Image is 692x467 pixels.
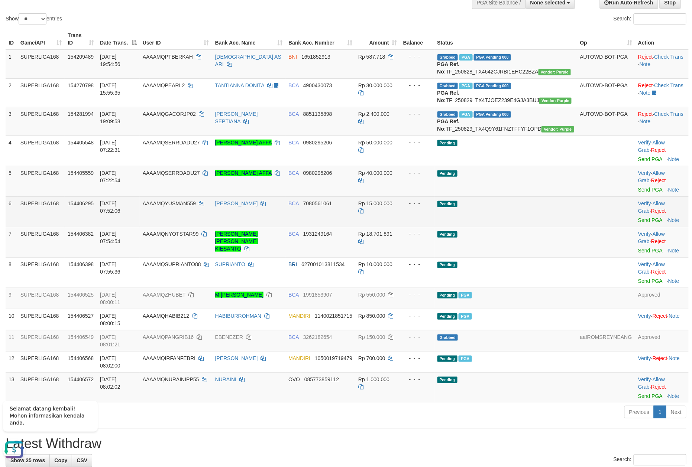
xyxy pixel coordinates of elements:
[6,227,17,257] td: 7
[100,231,120,244] span: [DATE] 07:54:54
[17,330,65,351] td: SUPERLIGA168
[215,140,272,146] a: [PERSON_NAME] AFFA
[100,140,120,153] span: [DATE] 07:22:31
[100,111,120,124] span: [DATE] 19:09:58
[668,248,679,254] a: Note
[6,13,62,25] label: Show entries
[653,313,667,319] a: Reject
[638,200,665,214] span: ·
[474,83,511,89] span: PGA Pending
[635,257,689,288] td: · ·
[10,12,84,32] span: Selamat datang kembali! Mohon informasikan kendala anda.
[654,54,684,60] a: Check Trans
[17,372,65,403] td: SUPERLIGA168
[68,111,94,117] span: 154281994
[19,13,46,25] select: Showentries
[614,13,686,25] label: Search:
[6,107,17,135] td: 3
[541,126,574,133] span: Vendor URL: https://trx4.1velocity.biz
[358,82,392,88] span: Rp 30.000.000
[303,111,332,117] span: Copy 8851135898 to clipboard
[315,355,352,361] span: Copy 1050019719479 to clipboard
[358,140,392,146] span: Rp 50.000.000
[651,384,666,390] a: Reject
[288,82,299,88] span: BCA
[638,376,665,390] a: Allow Grab
[638,140,665,153] a: Allow Grab
[654,82,684,88] a: Check Trans
[17,107,65,135] td: SUPERLIGA168
[100,200,120,214] span: [DATE] 07:52:06
[437,90,460,103] b: PGA Ref. No:
[301,261,345,267] span: Copy 627001013811534 to clipboard
[437,61,460,75] b: PGA Ref. No:
[17,257,65,288] td: SUPERLIGA168
[638,140,651,146] a: Verify
[651,147,666,153] a: Reject
[638,200,665,214] a: Allow Grab
[403,333,431,341] div: - - -
[65,29,97,50] th: Trans ID: activate to sort column ascending
[638,140,665,153] span: ·
[140,29,212,50] th: User ID: activate to sort column ascending
[437,262,457,268] span: Pending
[358,261,392,267] span: Rp 10.000.000
[358,200,392,206] span: Rp 15.000.000
[100,334,120,347] span: [DATE] 08:01:21
[635,196,689,227] td: · ·
[638,54,653,60] a: Reject
[669,313,680,319] a: Note
[100,376,120,390] span: [DATE] 08:02:02
[68,140,94,146] span: 154405548
[215,313,261,319] a: HABIBURROHMAN
[635,166,689,196] td: · ·
[539,98,572,104] span: Vendor URL: https://trx4.1velocity.biz
[638,261,665,275] a: Allow Grab
[403,82,431,89] div: - - -
[215,261,245,267] a: SUPRIANTO
[303,334,332,340] span: Copy 3262182654 to clipboard
[640,90,651,96] a: Note
[100,54,120,67] span: [DATE] 19:54:56
[651,177,666,183] a: Reject
[459,356,472,362] span: Marked by aafchoeunmanni
[459,292,472,298] span: Marked by aafandaneth
[6,309,17,330] td: 10
[143,313,189,319] span: AAAAMQHABIB212
[215,54,281,67] a: [DEMOGRAPHIC_DATA] AS ARI
[638,170,665,183] span: ·
[668,393,679,399] a: Note
[143,231,199,237] span: AAAAMQNYOTSTAR99
[100,170,120,183] span: [DATE] 07:22:54
[403,355,431,362] div: - - -
[668,217,679,223] a: Note
[288,261,297,267] span: BRI
[6,330,17,351] td: 11
[68,231,94,237] span: 154406382
[638,82,653,88] a: Reject
[68,200,94,206] span: 154406295
[635,78,689,107] td: · ·
[100,355,120,369] span: [DATE] 08:02:00
[68,261,94,267] span: 154406398
[403,200,431,207] div: - - -
[577,107,635,135] td: AUTOWD-BOT-PGA
[17,227,65,257] td: SUPERLIGA168
[68,334,94,340] span: 154406549
[215,170,272,176] a: [PERSON_NAME] AFFA
[3,45,25,67] button: Open LiveChat chat widget
[6,351,17,372] td: 12
[68,292,94,298] span: 154406525
[638,156,662,162] a: Send PGA
[638,111,653,117] a: Reject
[634,454,686,466] input: Search:
[17,78,65,107] td: SUPERLIGA168
[635,351,689,372] td: · ·
[437,356,457,362] span: Pending
[459,54,472,61] span: Marked by aafchhiseyha
[17,166,65,196] td: SUPERLIGA168
[143,111,196,117] span: AAAAMQGACORJP02
[68,376,94,382] span: 154406572
[437,313,457,320] span: Pending
[143,200,196,206] span: AAAAMQYUSMAN559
